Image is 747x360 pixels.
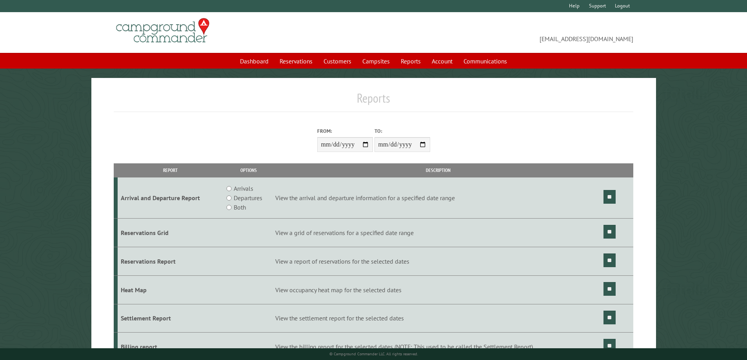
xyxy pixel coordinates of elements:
[358,54,394,69] a: Campsites
[234,193,262,203] label: Departures
[114,90,634,112] h1: Reports
[235,54,273,69] a: Dashboard
[374,22,634,43] span: [EMAIL_ADDRESS][DOMAIN_NAME]
[118,247,223,275] td: Reservations Report
[274,247,602,275] td: View a report of reservations for the selected dates
[374,127,430,135] label: To:
[274,177,602,219] td: View the arrival and departure information for a specified date range
[118,163,223,177] th: Report
[329,351,418,356] small: © Campground Commander LLC. All rights reserved.
[274,304,602,333] td: View the settlement report for the selected dates
[274,219,602,247] td: View a grid of reservations for a specified date range
[427,54,457,69] a: Account
[274,275,602,304] td: View occupancy heat map for the selected dates
[275,54,317,69] a: Reservations
[118,304,223,333] td: Settlement Report
[223,163,274,177] th: Options
[234,184,253,193] label: Arrivals
[118,275,223,304] td: Heat Map
[114,15,212,46] img: Campground Commander
[118,177,223,219] td: Arrival and Departure Report
[274,163,602,177] th: Description
[234,203,246,212] label: Both
[396,54,425,69] a: Reports
[317,127,373,135] label: From:
[319,54,356,69] a: Customers
[118,219,223,247] td: Reservations Grid
[459,54,512,69] a: Communications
